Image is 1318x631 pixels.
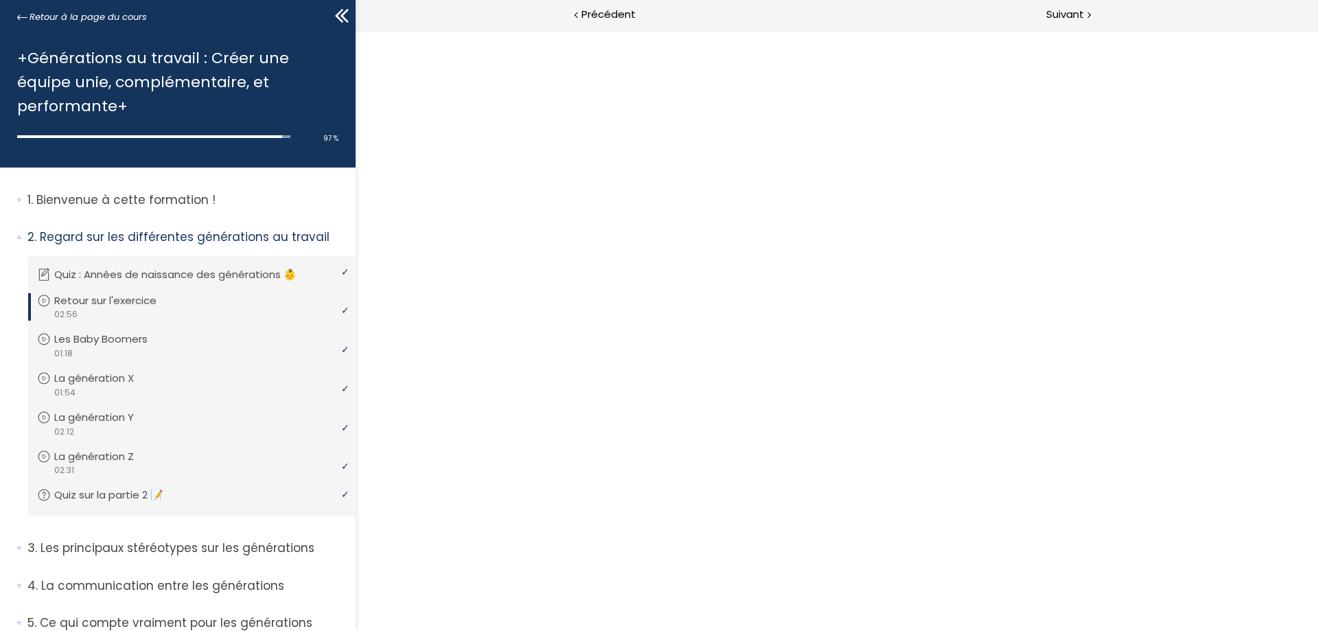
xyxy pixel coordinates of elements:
[27,577,38,595] span: 4.
[54,410,154,425] p: La génération Y
[54,293,177,308] p: Retour sur l'exercice
[30,10,147,25] span: Retour à la page du cours
[27,192,33,209] span: 1.
[54,332,168,347] p: Les Baby Boomers
[54,371,154,386] p: La génération X
[54,464,74,477] span: 02:31
[17,10,147,25] a: Retour à la page du cours
[54,347,73,360] span: 01:18
[27,540,345,557] p: Les principaux stéréotypes sur les générations
[27,577,345,595] p: La communication entre les générations
[581,6,636,23] span: Précédent
[27,229,36,246] span: 2.
[54,387,76,399] span: 01:54
[27,540,37,557] span: 3.
[54,308,78,321] span: 02:56
[54,267,317,282] p: Quiz : Années de naissance des générations 👶
[54,487,184,503] p: Quiz sur la partie 2 📝
[54,449,154,464] p: La génération Z
[27,192,345,209] p: Bienvenue à cette formation !
[27,229,345,246] p: Regard sur les différentes générations au travail
[1046,6,1084,23] span: Suivant
[17,46,332,119] h1: +Générations au travail : Créer une équipe unie, complémentaire, et performante+
[54,426,74,438] span: 02:12
[323,133,338,144] span: 97 %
